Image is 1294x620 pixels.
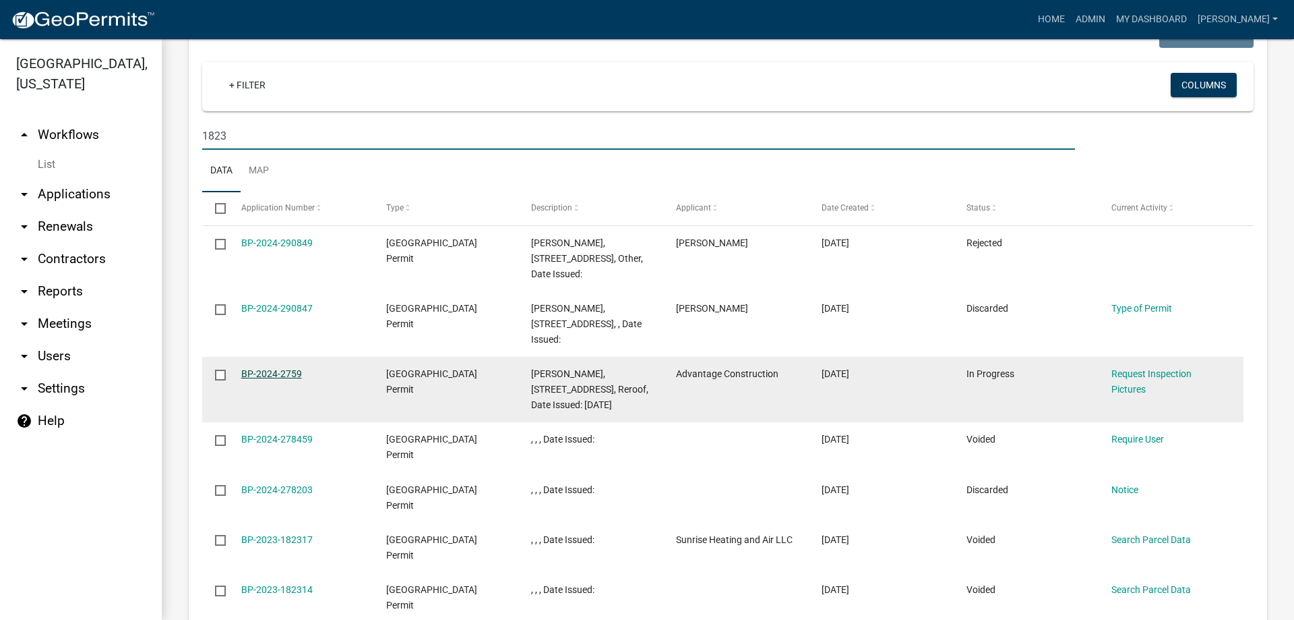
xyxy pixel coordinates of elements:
[531,484,594,495] span: , , , Date Issued:
[228,192,373,225] datatable-header-cell: Application Number
[202,150,241,193] a: Data
[676,203,711,213] span: Applicant
[663,192,808,225] datatable-header-cell: Applicant
[966,368,1014,379] span: In Progress
[808,192,953,225] datatable-header-cell: Date Created
[241,150,277,193] a: Map
[386,584,477,611] span: Isanti County Building Permit
[16,283,32,300] i: arrow_drop_down
[386,237,477,264] span: Isanti County Building Permit
[1111,303,1172,314] a: Type of Permit
[676,303,748,314] span: Austin Habas
[16,381,32,397] i: arrow_drop_down
[386,534,477,561] span: Isanti County Building Permit
[1033,7,1070,32] a: Home
[241,534,313,545] a: BP-2023-182317
[531,534,594,545] span: , , , Date Issued:
[822,484,849,495] span: 06/26/2024
[1111,434,1164,445] a: Require User
[386,303,477,329] span: Isanti County Building Permit
[16,251,32,267] i: arrow_drop_down
[531,584,594,595] span: , , , Date Issued:
[386,434,477,460] span: Isanti County Building Permit
[1111,584,1191,595] a: Search Parcel Data
[966,584,995,595] span: Voided
[822,584,849,595] span: 10/17/2023
[822,434,849,445] span: 06/27/2024
[16,348,32,364] i: arrow_drop_down
[518,192,663,225] datatable-header-cell: Description
[822,534,849,545] span: 10/17/2023
[386,203,404,213] span: Type
[822,368,849,379] span: 06/27/2024
[954,192,1099,225] datatable-header-cell: Status
[676,368,778,379] span: Advantage Construction
[1111,534,1191,545] a: Search Parcel Data
[822,303,849,314] span: 07/29/2024
[1171,73,1237,97] button: Columns
[966,303,1008,314] span: Discarded
[218,73,276,97] a: + Filter
[1111,384,1146,395] a: Pictures
[241,303,313,314] a: BP-2024-290847
[1111,7,1192,32] a: My Dashboard
[202,122,1075,150] input: Search for applications
[1099,192,1243,225] datatable-header-cell: Current Activity
[1111,203,1167,213] span: Current Activity
[1111,484,1138,495] a: Notice
[531,203,572,213] span: Description
[202,192,228,225] datatable-header-cell: Select
[531,303,642,345] span: AUSTIN HABAS, 4125 307TH LN NW, , Date Issued:
[966,237,1002,248] span: Rejected
[241,434,313,445] a: BP-2024-278459
[386,484,477,511] span: Isanti County Building Permit
[16,219,32,235] i: arrow_drop_down
[1070,7,1111,32] a: Admin
[966,203,990,213] span: Status
[386,368,477,395] span: Isanti County Building Permit
[676,534,793,545] span: Sunrise Heating and Air LLC
[16,413,32,429] i: help
[241,237,313,248] a: BP-2024-290849
[241,484,313,495] a: BP-2024-278203
[531,434,594,445] span: , , , Date Issued:
[966,484,1008,495] span: Discarded
[241,203,315,213] span: Application Number
[16,186,32,202] i: arrow_drop_down
[531,237,643,279] span: AUSTIN HABAS, 4125 307TH LN NW, Other, Date Issued:
[966,534,995,545] span: Voided
[16,316,32,332] i: arrow_drop_down
[822,237,849,248] span: 07/29/2024
[16,127,32,143] i: arrow_drop_up
[1111,368,1192,379] a: Request Inspection
[531,368,648,410] span: KEVIN L HARTNETT, 1823 313TH AVE NE, Reroof, Date Issued: 06/28/2024
[1192,7,1283,32] a: [PERSON_NAME]
[241,368,302,379] a: BP-2024-2759
[822,203,869,213] span: Date Created
[373,192,518,225] datatable-header-cell: Type
[676,237,748,248] span: Austin Habas
[966,434,995,445] span: Voided
[241,584,313,595] a: BP-2023-182314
